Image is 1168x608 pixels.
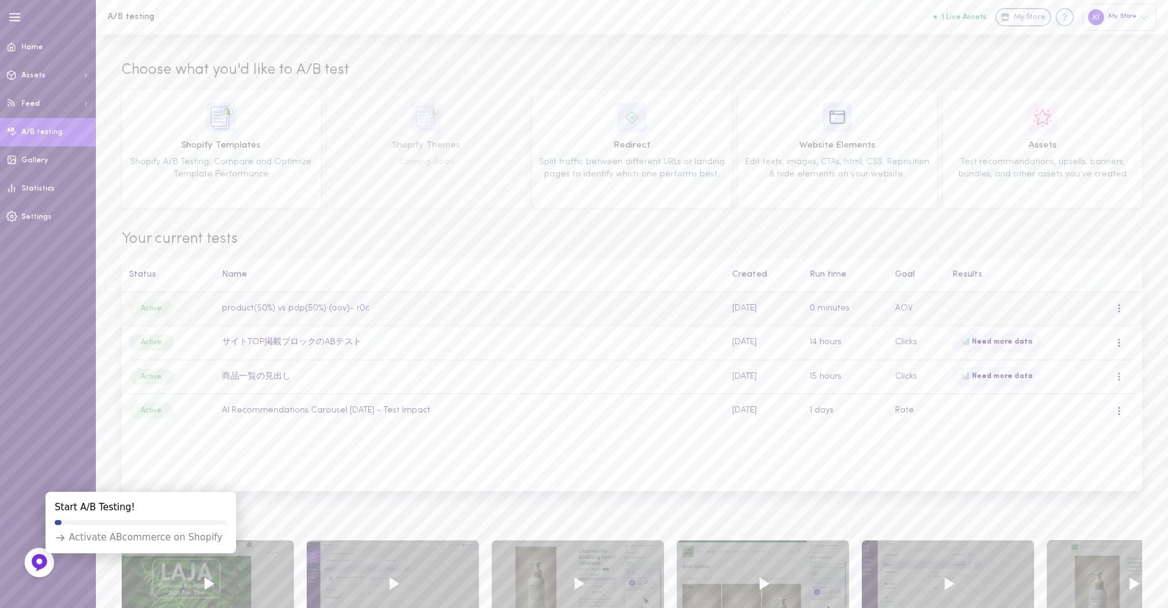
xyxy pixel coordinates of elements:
[958,157,1127,179] span: Test recommendations, upsells, banners, bundles, and other assets you’ve created
[122,229,1142,250] span: Your current tests
[22,44,43,51] span: Home
[803,292,888,326] td: 0 minutes
[22,128,63,136] span: A/B testing
[122,258,215,292] th: Status
[129,334,174,350] div: Active
[888,258,945,292] th: Goal
[331,139,522,152] span: Shopify Themes
[803,258,888,292] th: Run time
[803,394,888,428] td: 1 days
[725,258,802,292] th: Created
[1028,103,1057,132] img: icon
[215,360,725,394] td: 商品一覧の見出し
[952,367,1041,387] div: 📊 Need more data
[803,360,888,394] td: 15 hours
[934,13,995,22] a: 1 Live Assets
[22,185,55,192] span: Statistics
[22,157,48,164] span: Gallery
[823,103,852,132] img: icon
[725,292,802,326] td: [DATE]
[126,139,317,152] span: Shopify Templates
[1056,8,1074,26] div: Knowledge center
[215,258,725,292] th: Name
[215,292,725,326] td: product(50%) vs pdp(50%) (aov)- r0c
[207,103,236,132] img: icon
[888,292,945,326] td: AOV
[1083,4,1156,30] div: My Store
[55,501,135,514] div: Start A/B Testing!
[129,369,174,385] div: Active
[1014,12,1046,23] span: My Store
[22,213,52,221] span: Settings
[745,157,929,179] span: Edit texts, images, CTAs, html, CSS. Reposition & hide elements on your website.
[412,103,441,132] img: icon
[30,553,49,572] img: Feedback Button
[215,394,725,428] td: AI Recommendations Carousel [DATE] - Test Impact
[742,139,933,152] span: Website Elements
[130,157,312,179] span: Shopify A/B Testing: Compare and Optimize Template Performance
[888,325,945,360] td: Clicks
[888,394,945,428] td: Rate
[122,60,349,81] span: Choose what you'd like to A/B test
[22,100,40,108] span: Feed
[725,325,802,360] td: [DATE]
[539,157,725,179] span: Split traffic between different URLs or landing pages to identify which one performs best.
[888,360,945,394] td: Clicks
[952,333,1041,352] div: 📊 Need more data
[399,157,454,167] span: Coming Soon
[947,139,1138,152] span: Assets
[725,360,802,394] td: [DATE]
[725,394,802,428] td: [DATE]
[215,325,725,360] td: サイトTOP掲載ブロックのABテスト
[945,258,1108,292] th: Results
[129,403,174,419] div: Active
[22,72,45,79] span: Assets
[617,103,647,132] img: icon
[803,325,888,360] td: 14 hours
[122,517,1142,532] h3: Learn How:
[55,531,223,544] div: Activate ABcommerce on Shopify
[129,301,174,317] div: Active
[934,13,987,21] button: 1 Live Assets
[537,139,727,152] span: Redirect
[108,12,310,22] h1: A/B testing
[995,8,1051,26] a: My Store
